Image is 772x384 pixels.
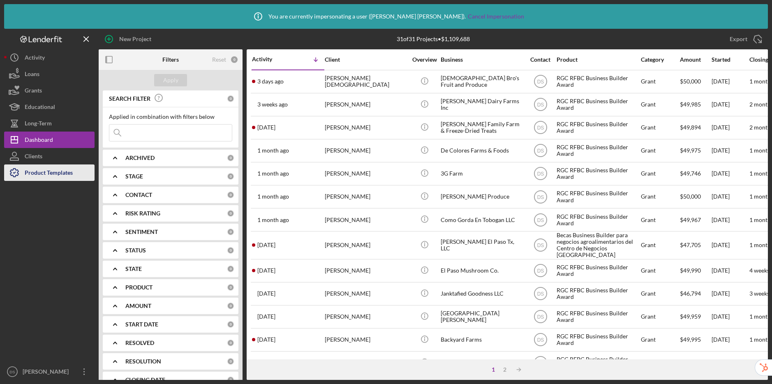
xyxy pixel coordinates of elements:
[680,163,711,185] div: $49,746
[325,283,407,305] div: [PERSON_NAME]
[227,302,234,310] div: 0
[227,247,234,254] div: 0
[25,99,55,117] div: Educational
[712,306,749,328] div: [DATE]
[441,140,523,162] div: De Colores Farms & Foods
[125,155,155,161] b: ARCHIVED
[730,31,747,47] div: Export
[712,209,749,231] div: [DATE]
[4,115,95,132] a: Long-Term
[125,210,160,217] b: RISK RATING
[712,140,749,162] div: [DATE]
[641,94,679,116] div: Grant
[441,186,523,208] div: [PERSON_NAME] Produce
[441,306,523,328] div: [GEOGRAPHIC_DATA][PERSON_NAME]
[227,265,234,273] div: 0
[154,74,187,86] button: Apply
[441,329,523,351] div: Backyard Farms
[680,71,711,93] div: $50,000
[25,115,52,134] div: Long-Term
[4,49,95,66] a: Activity
[488,366,499,373] div: 1
[641,140,679,162] div: Grant
[125,173,143,180] b: STAGE
[680,56,711,63] div: Amount
[109,113,232,120] div: Applied in combination with filters below
[4,132,95,148] a: Dashboard
[125,340,154,346] b: RESOLVED
[641,163,679,185] div: Grant
[537,148,544,154] text: DS
[712,232,749,258] div: [DATE]
[721,31,768,47] button: Export
[257,170,289,177] time: 2025-07-18 15:17
[227,321,234,328] div: 0
[227,210,234,217] div: 0
[641,232,679,258] div: Grant
[109,95,150,102] b: SEARCH FILTER
[749,193,771,200] time: 1 month
[4,99,95,115] button: Educational
[537,125,544,131] text: DS
[680,186,711,208] div: $50,000
[557,329,639,351] div: RGC RFBC Business Builder Award
[257,290,275,297] time: 2025-07-02 00:18
[680,140,711,162] div: $49,975
[749,147,771,154] time: 1 month
[325,329,407,351] div: [PERSON_NAME]
[227,376,234,384] div: 0
[712,117,749,139] div: [DATE]
[537,291,544,297] text: DS
[557,260,639,282] div: RGC RFBC Business Builder Award
[537,194,544,200] text: DS
[641,283,679,305] div: Grant
[680,260,711,282] div: $49,990
[712,94,749,116] div: [DATE]
[749,359,771,366] time: 1 month
[680,283,711,305] div: $46,794
[557,352,639,374] div: RGC RFBC Business Builder Award
[441,71,523,93] div: [DEMOGRAPHIC_DATA] Bro's Fruit and Produce
[441,260,523,282] div: El Paso Mushroom Co.
[680,94,711,116] div: $49,985
[212,56,226,63] div: Reset
[680,352,711,374] div: $49,996
[325,232,407,258] div: [PERSON_NAME]
[441,352,523,374] div: Full Circle Foods, LLC
[125,247,146,254] b: STATUS
[441,283,523,305] div: Janktafied Goodness LLC
[257,242,275,248] time: 2025-07-11 04:44
[4,164,95,181] button: Product Templates
[680,117,711,139] div: $49,894
[441,56,523,63] div: Business
[257,124,275,131] time: 2025-07-29 22:50
[712,260,749,282] div: [DATE]
[557,163,639,185] div: RGC RFBC Business Builder Award
[712,283,749,305] div: [DATE]
[397,36,470,42] div: 31 of 31 Projects • $1,109,688
[557,94,639,116] div: RGC RFBC Business Builder Award
[125,266,142,272] b: STATE
[441,163,523,185] div: 3G Farm
[641,117,679,139] div: Grant
[537,337,544,343] text: DS
[325,260,407,282] div: [PERSON_NAME]
[537,243,544,248] text: DS
[325,306,407,328] div: [PERSON_NAME]
[641,260,679,282] div: Grant
[125,229,158,235] b: SENTIMENT
[4,148,95,164] button: Clients
[557,56,639,63] div: Product
[641,329,679,351] div: Grant
[125,284,153,291] b: PRODUCT
[680,209,711,231] div: $49,967
[25,66,39,84] div: Loans
[252,56,288,62] div: Activity
[25,164,73,183] div: Product Templates
[25,49,45,68] div: Activity
[25,132,53,150] div: Dashboard
[99,31,159,47] button: New Project
[162,56,179,63] b: Filters
[257,101,288,108] time: 2025-08-05 21:49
